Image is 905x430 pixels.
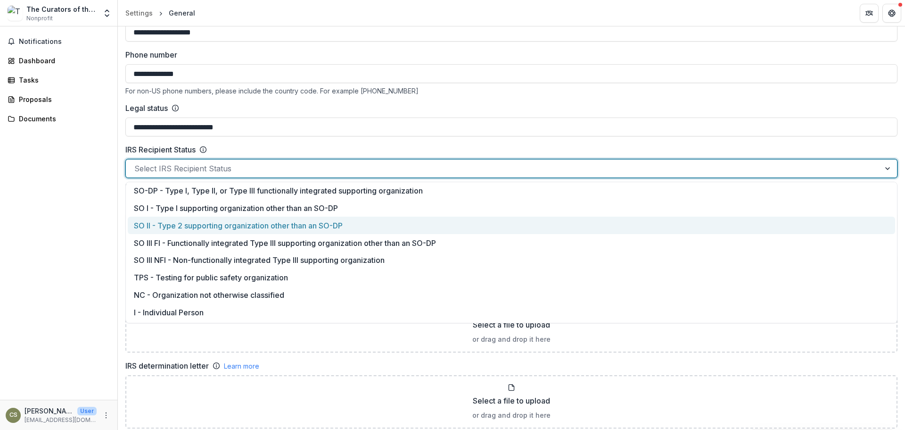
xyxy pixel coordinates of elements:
label: IRS Recipient Status [125,144,196,155]
a: Proposals [4,92,114,107]
div: SO-DP - Type I, Type II, or Type III functionally integrated supporting organization [128,182,895,200]
div: Documents [19,114,106,124]
nav: breadcrumb [122,6,199,20]
div: SO III FI - Functionally integrated Type III supporting organization other than an SO-DP [128,234,895,252]
div: NC - Organization not otherwise classified [128,287,895,304]
div: Dashboard [19,56,106,66]
p: Select a file to upload [473,319,550,330]
div: Tasks [19,75,106,85]
div: Settings [125,8,153,18]
a: Learn more [224,361,259,371]
a: Tasks [4,72,114,88]
label: Legal status [125,102,168,114]
div: Proposals [19,94,106,104]
div: Christopher Spilling [9,412,17,418]
div: I - Individual Person [128,304,895,321]
button: More [100,410,112,421]
button: Partners [860,4,879,23]
img: The Curators of the University of Missouri on behalf of UMSL [8,6,23,21]
p: User [77,407,97,415]
p: [PERSON_NAME] [25,406,74,416]
p: Select a file to upload [473,395,550,406]
div: SO I - Type I supporting organization other than an SO-DP [128,200,895,217]
div: SO III NFI - Non-functionally integrated Type III supporting organization [128,252,895,269]
div: TPS - Testing for public safety organization [128,269,895,287]
label: Phone number [125,49,892,60]
p: or drag and drop it here [472,334,551,344]
div: SO II - Type 2 supporting organization other than an SO-DP [128,217,895,234]
button: Notifications [4,34,114,49]
div: For non-US phone numbers, please include the country code. For example [PHONE_NUMBER] [125,87,897,95]
p: [EMAIL_ADDRESS][DOMAIN_NAME] [25,416,97,424]
p: or drag and drop it here [472,410,551,420]
label: IRS determination letter [125,360,209,371]
button: Open entity switcher [100,4,114,23]
a: Documents [4,111,114,126]
div: The Curators of the [GEOGRAPHIC_DATA][US_STATE] on behalf of UMSL [26,4,97,14]
span: Notifications [19,38,110,46]
a: Settings [122,6,156,20]
a: Dashboard [4,53,114,68]
button: Get Help [882,4,901,23]
span: Nonprofit [26,14,53,23]
div: General [169,8,195,18]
